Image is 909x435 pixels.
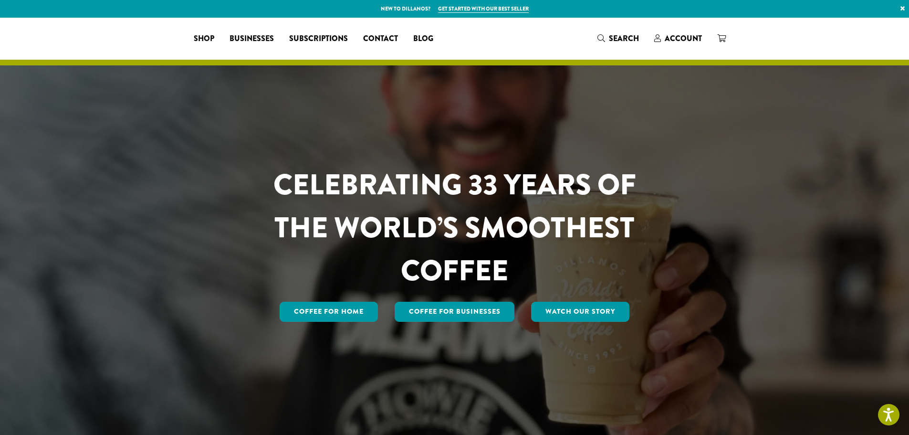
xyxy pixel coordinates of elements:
[665,33,702,44] span: Account
[413,33,433,45] span: Blog
[194,33,214,45] span: Shop
[609,33,639,44] span: Search
[590,31,647,46] a: Search
[363,33,398,45] span: Contact
[395,302,515,322] a: Coffee For Businesses
[186,31,222,46] a: Shop
[230,33,274,45] span: Businesses
[531,302,629,322] a: Watch Our Story
[245,163,664,292] h1: CELEBRATING 33 YEARS OF THE WORLD’S SMOOTHEST COFFEE
[280,302,378,322] a: Coffee for Home
[289,33,348,45] span: Subscriptions
[438,5,529,13] a: Get started with our best seller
